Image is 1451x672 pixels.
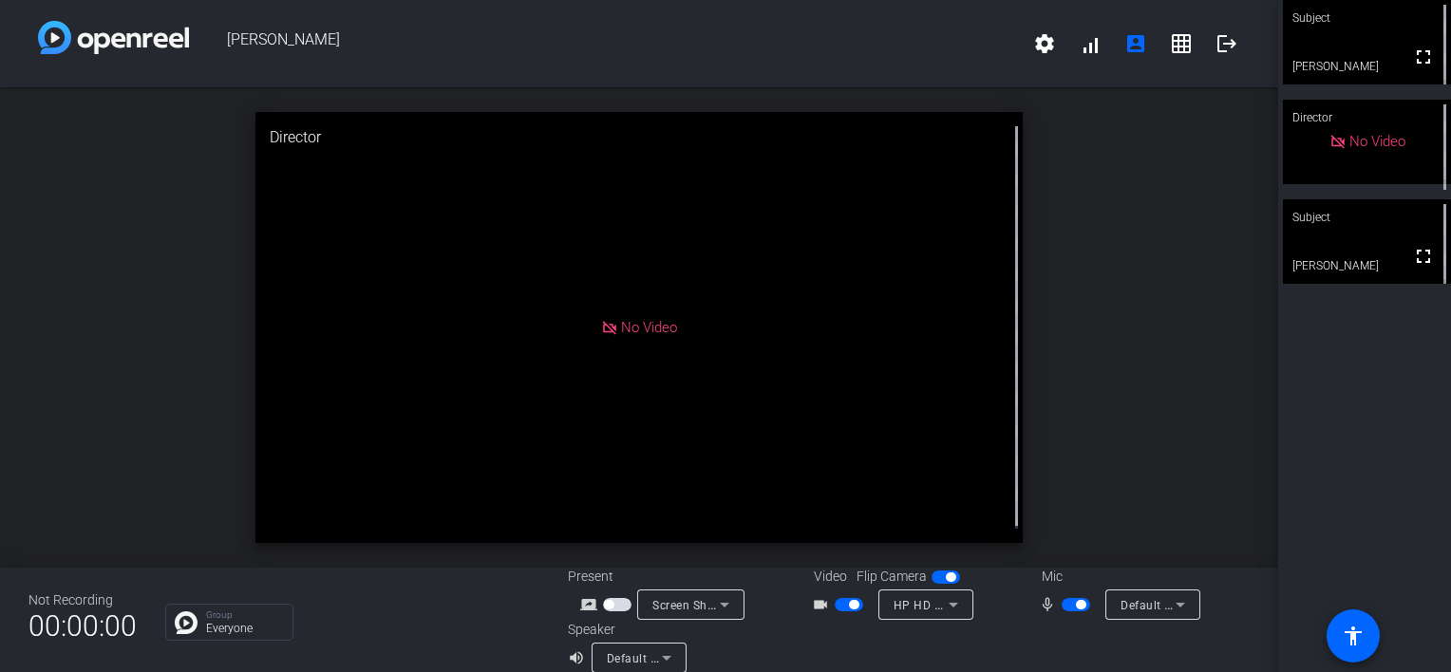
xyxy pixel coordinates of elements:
span: Flip Camera [857,567,927,587]
div: Present [568,567,758,587]
mat-icon: accessibility [1342,625,1365,647]
span: 00:00:00 [28,603,137,649]
mat-icon: fullscreen [1412,46,1435,68]
div: Mic [1023,567,1213,587]
mat-icon: screen_share_outline [580,593,603,616]
mat-icon: grid_on [1170,32,1193,55]
button: signal_cellular_alt [1067,21,1113,66]
mat-icon: volume_up [568,646,591,669]
div: Director [255,112,1023,163]
mat-icon: settings [1033,32,1056,55]
mat-icon: account_box [1124,32,1147,55]
div: Subject [1283,199,1451,235]
span: [PERSON_NAME] [189,21,1022,66]
span: Video [814,567,847,587]
mat-icon: videocam_outline [812,593,835,616]
span: Default - Speakers (Realtek(R) Audio) [607,650,812,665]
div: Speaker [568,620,682,640]
mat-icon: mic_none [1039,593,1062,616]
span: Screen Sharing [652,597,736,612]
img: white-gradient.svg [38,21,189,54]
span: HP HD Camera (04f2:b6bf) [894,597,1045,612]
span: No Video [621,319,677,336]
div: Not Recording [28,590,137,610]
mat-icon: fullscreen [1412,245,1435,268]
mat-icon: logout [1215,32,1238,55]
p: Group [206,610,283,620]
p: Everyone [206,623,283,634]
div: Director [1283,100,1451,136]
span: No Video [1349,133,1405,150]
img: Chat Icon [175,611,198,634]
